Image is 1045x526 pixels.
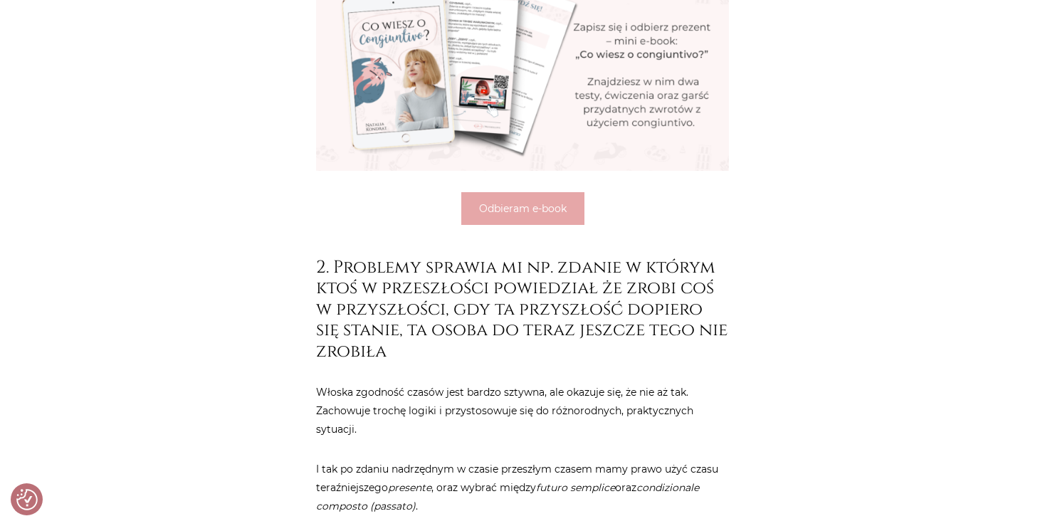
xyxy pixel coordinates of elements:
[16,489,38,510] img: Revisit consent button
[316,460,729,515] p: I tak po zdaniu nadrzędnym w czasie przeszłym czasem mamy prawo użyć czasu teraźniejszego , oraz ...
[388,481,431,494] em: presente
[316,257,729,362] h3: 2. Problemy sprawia mi np. zdanie w którym ktoś w przeszłości powiedział że zrobi coś w przyszłoś...
[461,192,584,225] button: Odbieram e-book
[316,383,729,438] p: Włoska zgodność czasów jest bardzo sztywna, ale okazuje się, że nie aż tak. Zachowuje trochę logi...
[536,481,615,494] em: futuro semplice
[16,489,38,510] button: Preferencje co do zgód
[316,481,699,512] em: condizionale composto (passato)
